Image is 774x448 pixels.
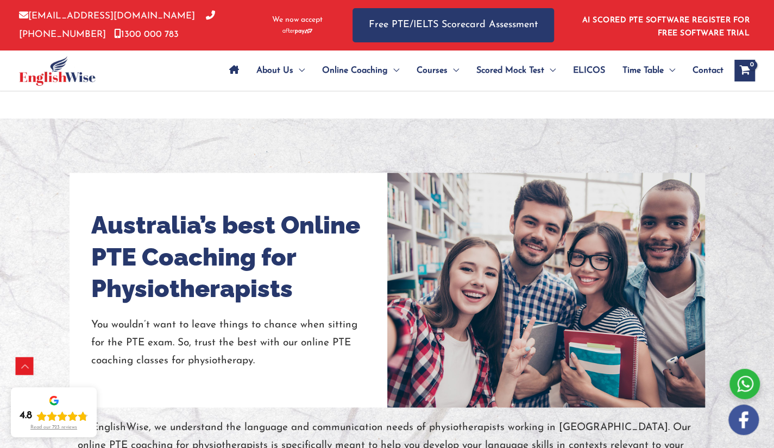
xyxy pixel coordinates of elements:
[468,52,564,90] a: Scored Mock TestMenu Toggle
[576,8,755,43] aside: Header Widget 1
[544,52,556,90] span: Menu Toggle
[248,52,313,90] a: About UsMenu Toggle
[564,52,614,90] a: ELICOS
[256,52,293,90] span: About Us
[664,52,675,90] span: Menu Toggle
[91,210,366,305] h2: Australia’s best Online PTE Coaching for Physiotherapists
[221,52,723,90] nav: Site Navigation: Main Menu
[282,28,312,34] img: Afterpay-Logo
[20,409,32,422] div: 4.8
[19,11,195,21] a: [EMAIL_ADDRESS][DOMAIN_NAME]
[622,52,664,90] span: Time Table
[91,316,366,370] p: You wouldn’t want to leave things to chance when sitting for the PTE exam. So, trust the best wit...
[313,52,408,90] a: Online CoachingMenu Toggle
[272,15,323,26] span: We now accept
[476,52,544,90] span: Scored Mock Test
[114,30,179,39] a: 1300 000 783
[684,52,723,90] a: Contact
[19,56,96,86] img: cropped-ew-logo
[353,8,554,42] a: Free PTE/IELTS Scorecard Assessment
[728,405,759,435] img: white-facebook.png
[614,52,684,90] a: Time TableMenu Toggle
[582,16,750,37] a: AI SCORED PTE SOFTWARE REGISTER FOR FREE SOFTWARE TRIAL
[293,52,305,90] span: Menu Toggle
[30,425,77,431] div: Read our 723 reviews
[19,11,215,39] a: [PHONE_NUMBER]
[322,52,388,90] span: Online Coaching
[20,409,88,422] div: Rating: 4.8 out of 5
[448,52,459,90] span: Menu Toggle
[734,60,755,81] a: View Shopping Cart, empty
[693,52,723,90] span: Contact
[573,52,605,90] span: ELICOS
[417,52,448,90] span: Courses
[388,52,399,90] span: Menu Toggle
[408,52,468,90] a: CoursesMenu Toggle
